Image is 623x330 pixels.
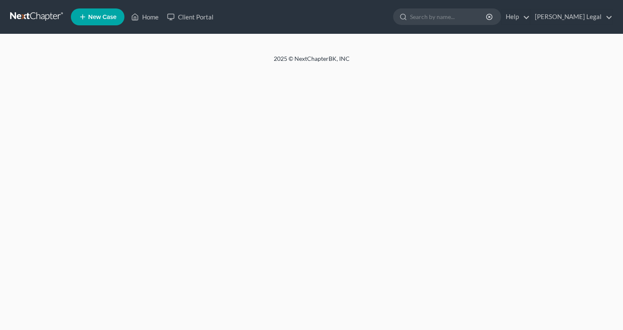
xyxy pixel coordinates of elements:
[531,9,612,25] a: [PERSON_NAME] Legal
[163,9,218,25] a: Client Portal
[71,55,552,70] div: 2025 © NextChapterBK, INC
[410,9,487,25] input: Search by name...
[127,9,163,25] a: Home
[502,9,530,25] a: Help
[88,14,116,20] span: New Case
